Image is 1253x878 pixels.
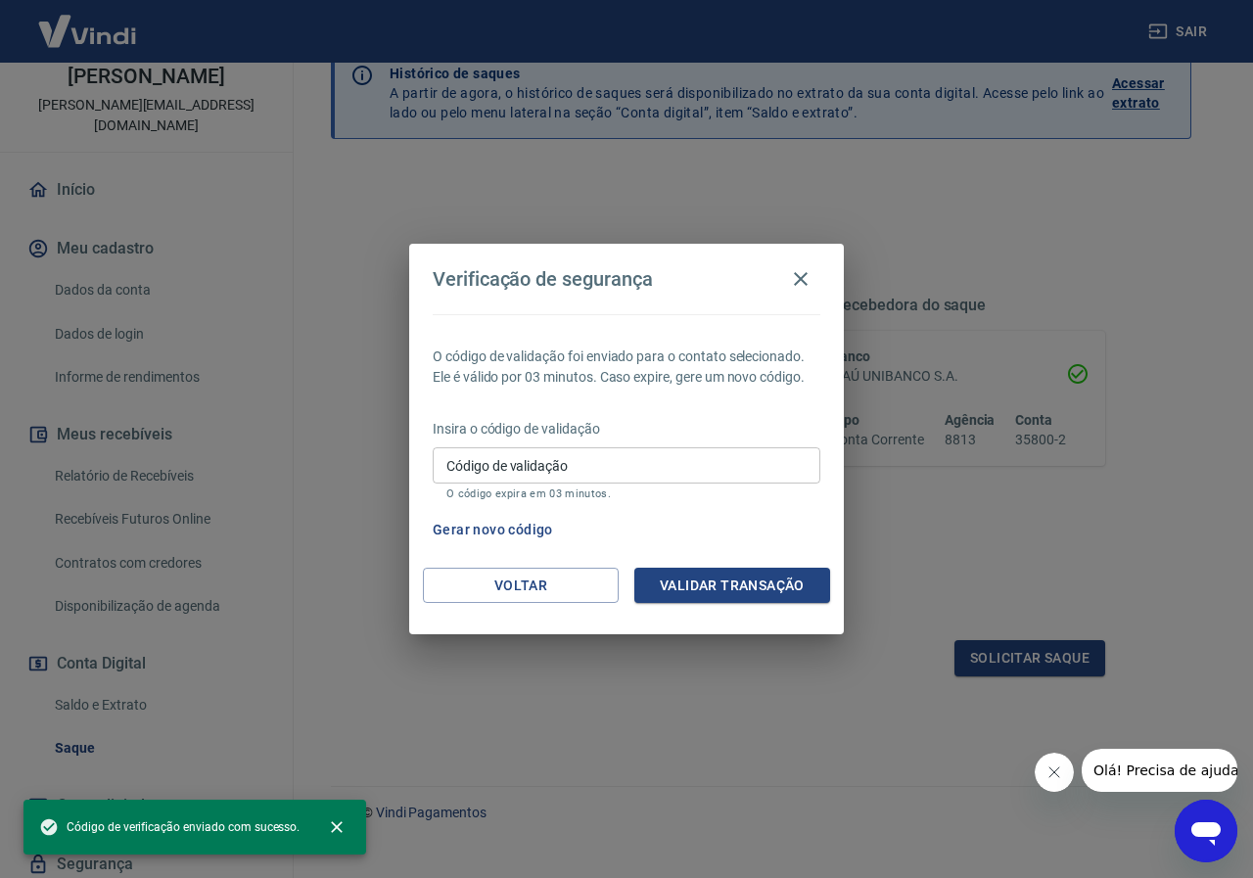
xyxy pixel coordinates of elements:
p: Insira o código de validação [433,419,820,439]
button: close [315,806,358,849]
p: O código de validação foi enviado para o contato selecionado. Ele é válido por 03 minutos. Caso e... [433,347,820,388]
span: Código de verificação enviado com sucesso. [39,817,300,837]
iframe: Botão para abrir a janela de mensagens [1175,800,1237,862]
span: Olá! Precisa de ajuda? [12,14,164,29]
h4: Verificação de segurança [433,267,653,291]
button: Validar transação [634,568,830,604]
iframe: Fechar mensagem [1035,753,1074,792]
p: O código expira em 03 minutos. [446,487,807,500]
iframe: Mensagem da empresa [1082,749,1237,792]
button: Gerar novo código [425,512,561,548]
button: Voltar [423,568,619,604]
